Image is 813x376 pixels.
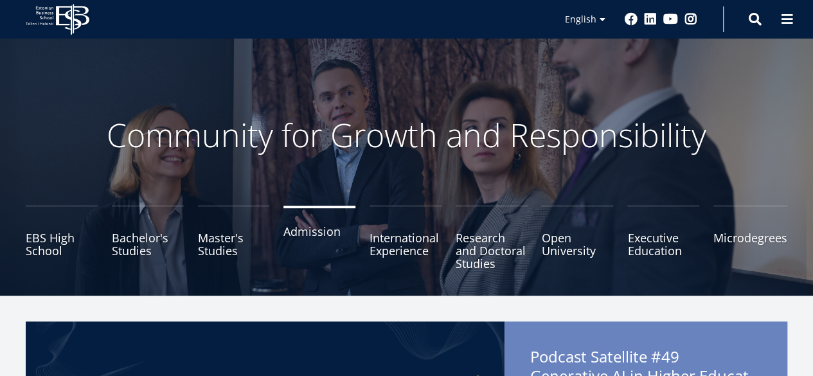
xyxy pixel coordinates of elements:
[26,206,98,270] a: EBS High School
[112,206,184,270] a: Bachelor's Studies
[713,206,787,270] a: Microdegrees
[456,206,528,270] a: Research and Doctoral Studies
[627,206,699,270] a: Executive Education
[663,13,678,26] a: Youtube
[625,13,638,26] a: Facebook
[684,13,697,26] a: Instagram
[283,206,355,270] a: Admission
[542,206,614,270] a: Open University
[198,206,270,270] a: Master's Studies
[644,13,657,26] a: Linkedin
[370,206,442,270] a: International Experience
[66,116,747,154] p: Community for Growth and Responsibility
